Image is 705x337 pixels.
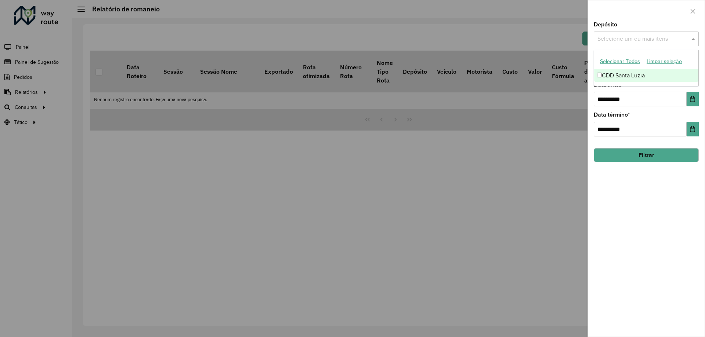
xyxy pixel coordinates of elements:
[687,92,699,106] button: Choose Date
[594,69,698,82] div: CDD Santa Luzia
[594,20,617,29] label: Depósito
[594,148,699,162] button: Filtrar
[687,122,699,136] button: Choose Date
[643,56,685,67] button: Limpar seleção
[597,56,643,67] button: Selecionar Todos
[594,110,630,119] label: Data término
[594,50,699,86] ng-dropdown-panel: Options list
